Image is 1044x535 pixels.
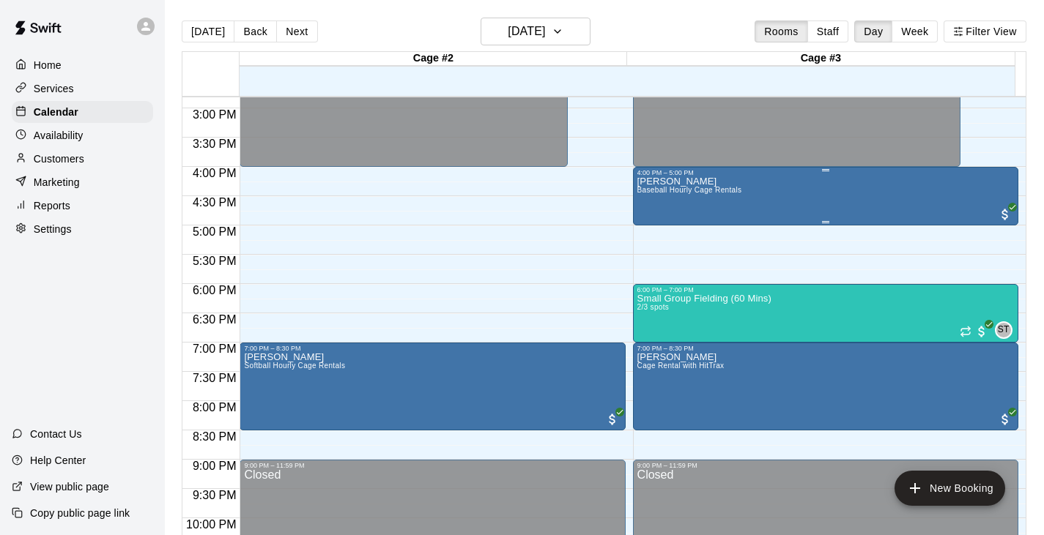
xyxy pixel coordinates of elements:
[189,372,240,384] span: 7:30 PM
[240,343,625,430] div: 7:00 PM – 8:30 PM: Gaige Rivera
[34,105,78,119] p: Calendar
[627,52,1015,66] div: Cage #3
[12,101,153,123] a: Calendar
[189,138,240,150] span: 3:30 PM
[633,343,1018,430] div: 7:00 PM – 8:30 PM: Gaige Rivera
[234,20,277,42] button: Back
[12,218,153,240] a: Settings
[637,169,1014,176] div: 4:00 PM – 5:00 PM
[189,167,240,179] span: 4:00 PM
[189,460,240,472] span: 9:00 PM
[995,321,1012,339] div: Shana Tafiti
[189,343,240,355] span: 7:00 PM
[182,518,240,531] span: 10:00 PM
[998,207,1012,222] span: All customers have paid
[637,303,670,311] span: 2/3 spots filled
[974,324,989,339] span: All customers have paid
[34,58,62,72] p: Home
[189,313,240,326] span: 6:30 PM
[276,20,317,42] button: Next
[244,345,621,352] div: 7:00 PM – 8:30 PM
[998,323,1010,337] span: ST
[30,453,86,468] p: Help Center
[944,20,1026,42] button: Filter View
[12,54,153,76] a: Home
[189,401,240,414] span: 8:00 PM
[34,198,70,213] p: Reports
[895,471,1005,506] button: add
[605,412,620,427] span: All customers have paid
[189,489,240,501] span: 9:30 PM
[755,20,807,42] button: Rooms
[892,20,938,42] button: Week
[244,362,345,370] span: Softball Hourly Cage Rentals
[633,284,1018,343] div: 6:00 PM – 7:00 PM: Small Group Fielding (60 Mins)
[34,81,74,96] p: Services
[12,171,153,193] a: Marketing
[30,427,82,441] p: Contact Us
[12,124,153,146] a: Availability
[189,284,240,296] span: 6:00 PM
[34,128,84,143] p: Availability
[633,167,1018,225] div: 4:00 PM – 5:00 PM: Tayden Rego
[240,52,627,66] div: Cage #2
[189,255,240,267] span: 5:30 PM
[34,222,72,236] p: Settings
[637,286,1014,293] div: 6:00 PM – 7:00 PM
[189,430,240,443] span: 8:30 PM
[960,326,971,337] span: Recurring event
[637,186,742,194] span: Baseball Hourly Cage Rentals
[481,18,591,45] button: [DATE]
[34,175,80,190] p: Marketing
[508,21,545,42] h6: [DATE]
[12,148,153,170] a: Customers
[12,78,153,100] a: Services
[182,20,234,42] button: [DATE]
[637,462,1014,469] div: 9:00 PM – 11:59 PM
[34,151,84,166] p: Customers
[998,412,1012,427] span: All customers have paid
[637,345,1014,352] div: 7:00 PM – 8:30 PM
[189,108,240,121] span: 3:00 PM
[637,362,725,370] span: Cage Rental with HitTrax
[30,479,109,494] p: View public page
[189,225,240,238] span: 5:00 PM
[12,195,153,217] a: Reports
[244,462,621,469] div: 9:00 PM – 11:59 PM
[854,20,892,42] button: Day
[807,20,849,42] button: Staff
[189,196,240,209] span: 4:30 PM
[30,506,130,520] p: Copy public page link
[1001,321,1012,339] span: Shana Tafiti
